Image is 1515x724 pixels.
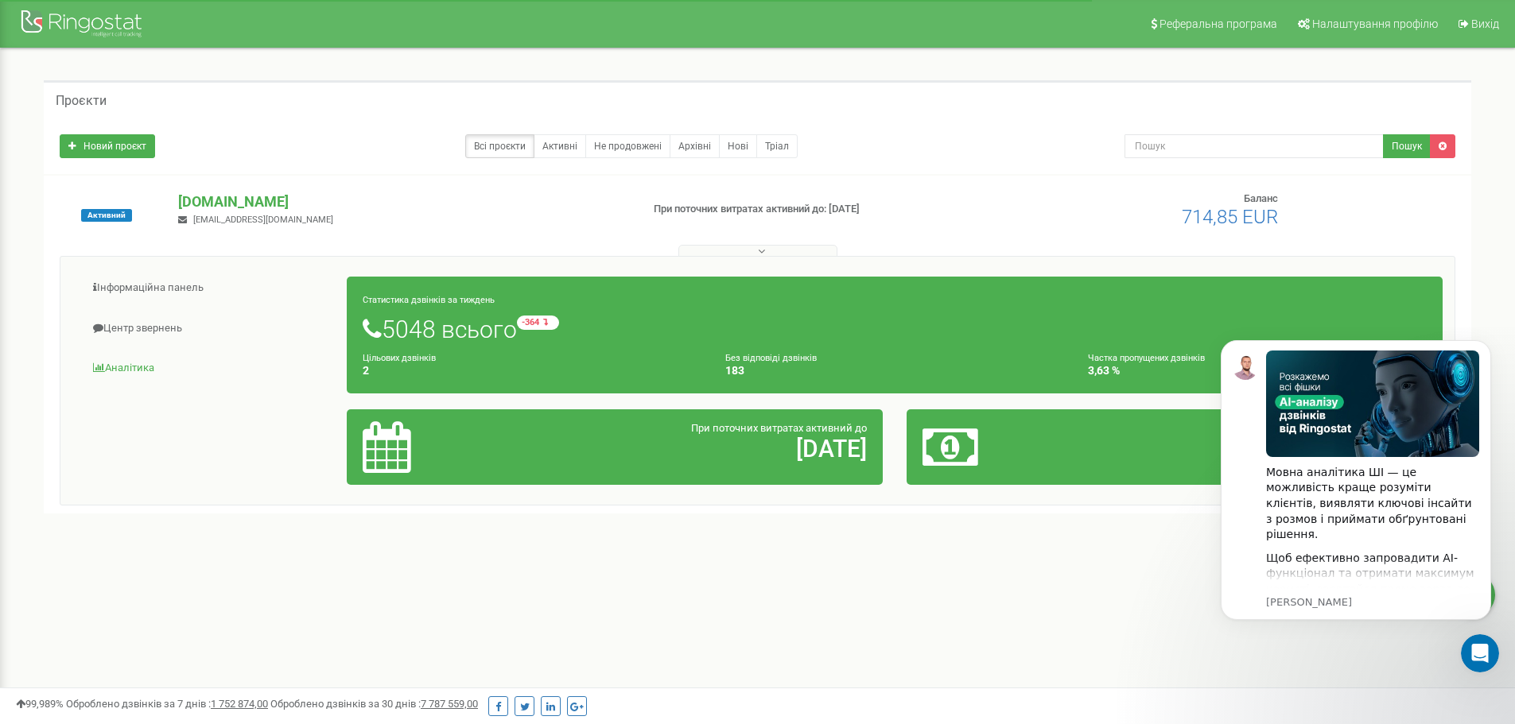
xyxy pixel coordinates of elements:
iframe: Intercom notifications повідомлення [1197,316,1515,681]
span: [EMAIL_ADDRESS][DOMAIN_NAME] [193,215,333,225]
h4: 183 [725,365,1064,377]
span: Активний [81,209,132,222]
small: Частка пропущених дзвінків [1088,353,1205,363]
h1: 5048 всього [363,316,1427,343]
a: Архівні [670,134,720,158]
a: Аналiтика [72,349,348,388]
button: Пошук [1383,134,1431,158]
h2: 714,83 € [1098,436,1427,462]
span: Оброблено дзвінків за 7 днів : [66,698,268,710]
span: Налаштування профілю [1312,17,1438,30]
iframe: Intercom live chat [1461,634,1499,672]
small: Статистика дзвінків за тиждень [363,295,495,305]
span: Вихід [1471,17,1499,30]
h2: [DATE] [538,436,867,462]
a: Центр звернень [72,309,348,348]
h4: 2 [363,365,701,377]
a: Нові [719,134,757,158]
span: Реферальна програма [1160,17,1277,30]
small: Без відповіді дзвінків [725,353,817,363]
a: Активні [534,134,586,158]
span: Баланс [1244,192,1278,204]
span: 99,989% [16,698,64,710]
a: Тріал [756,134,798,158]
a: Інформаційна панель [72,269,348,308]
small: Цільових дзвінків [363,353,436,363]
u: 7 787 559,00 [421,698,478,710]
span: 714,85 EUR [1182,206,1278,228]
span: Оброблено дзвінків за 30 днів : [270,698,478,710]
h4: 3,63 % [1088,365,1427,377]
p: [DOMAIN_NAME] [178,192,627,212]
u: 1 752 874,00 [211,698,268,710]
p: При поточних витратах активний до: [DATE] [654,202,985,217]
h5: Проєкти [56,94,107,108]
small: -364 [517,316,559,330]
a: Не продовжені [585,134,670,158]
a: Новий проєкт [60,134,155,158]
input: Пошук [1125,134,1384,158]
span: При поточних витратах активний до [691,422,867,434]
a: Всі проєкти [465,134,534,158]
